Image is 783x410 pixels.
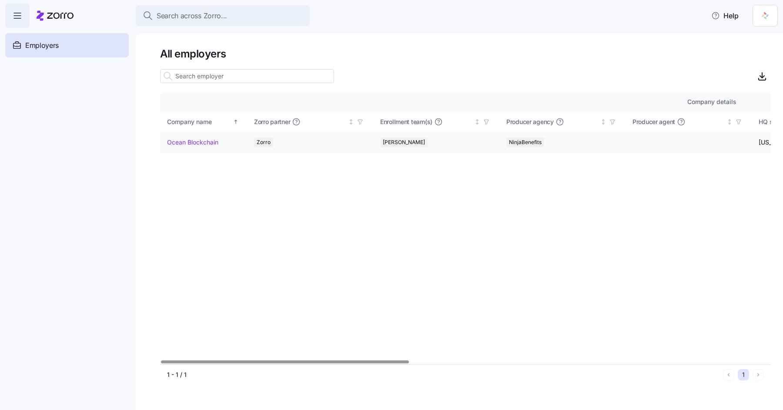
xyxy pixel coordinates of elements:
span: NinjaBenefits [509,138,542,147]
span: Enrollment team(s) [380,118,432,126]
button: Next page [753,369,764,380]
th: Enrollment team(s)Not sorted [373,112,499,132]
div: Not sorted [474,119,480,125]
th: Company nameSorted ascending [160,112,247,132]
div: Company name [167,117,231,127]
div: Sorted ascending [233,119,239,125]
button: Search across Zorro... [136,5,310,26]
button: Help [704,7,746,24]
span: Help [711,10,739,21]
span: Zorro [257,138,271,147]
input: Search employer [160,69,334,83]
a: Employers [5,33,129,57]
span: Employers [25,40,59,51]
span: [PERSON_NAME] [383,138,425,147]
div: Not sorted [348,119,354,125]
span: Producer agent [632,118,675,126]
div: Not sorted [600,119,606,125]
th: Producer agentNot sorted [626,112,752,132]
button: Previous page [723,369,734,380]
th: Zorro partnerNot sorted [247,112,373,132]
div: 1 - 1 / 1 [167,370,719,379]
span: Zorro partner [254,118,290,126]
button: 1 [738,369,749,380]
div: Not sorted [726,119,733,125]
th: Producer agencyNot sorted [499,112,626,132]
a: Ocean Blockchain [167,138,218,147]
span: Search across Zorro... [157,10,227,21]
img: 5711ede7-1a95-4d76-b346-8039fc8124a1-1741415864132.png [758,9,772,23]
span: Producer agency [506,118,554,126]
h1: All employers [160,47,771,60]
